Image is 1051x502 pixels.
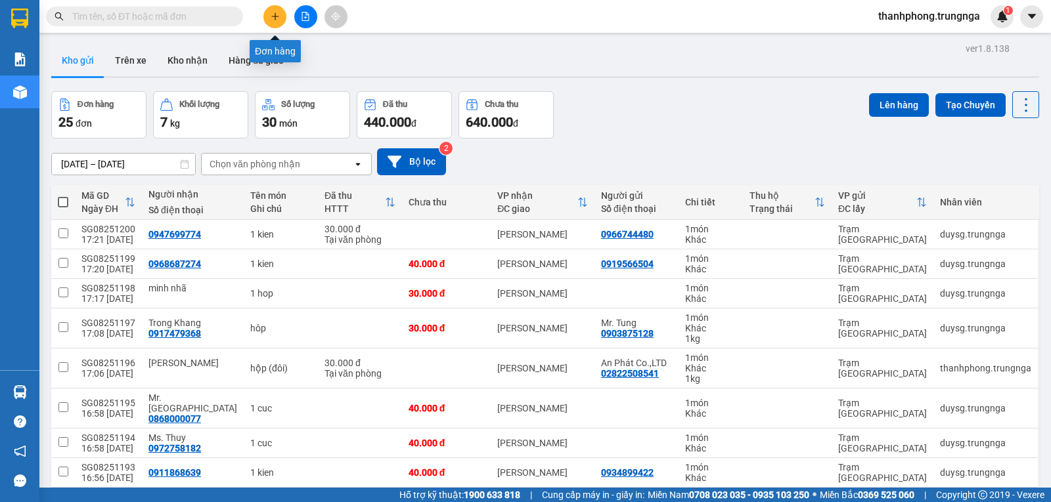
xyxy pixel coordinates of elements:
button: Chưa thu640.000đ [458,91,554,138]
div: [PERSON_NAME] [497,288,588,299]
span: Cung cấp máy in - giấy in: [542,488,644,502]
div: Số điện thoại [148,205,237,215]
button: Hàng đã giao [218,45,294,76]
div: 30.000 đ [324,224,395,234]
img: logo-vxr [11,9,28,28]
img: warehouse-icon [13,85,27,99]
span: message [14,474,26,487]
div: SG08251197 [81,318,135,328]
button: Tạo Chuyến [935,93,1006,117]
div: 40.000 đ [409,403,484,413]
button: Bộ lọc [377,148,446,175]
div: 1 món [685,283,736,293]
div: Ghi chú [250,203,311,214]
span: Miền Nam [648,488,809,502]
th: Toggle SortBy [75,185,142,220]
span: 7 [160,114,168,130]
span: 440.000 [364,114,411,130]
div: 1 kg [685,333,736,344]
div: [PERSON_NAME] [497,323,588,333]
button: Khối lượng7kg [153,91,248,138]
button: aim [324,5,347,28]
span: đơn [76,118,92,129]
div: Đã thu [383,100,407,109]
div: Thu hộ [749,190,815,201]
sup: 1 [1004,6,1013,15]
div: Trong Khang [148,318,237,328]
span: | [924,488,926,502]
div: Trạm [GEOGRAPHIC_DATA] [838,253,927,274]
div: 30.000 đ [409,288,484,299]
div: Tại văn phòng [324,368,395,379]
div: thanhphong.trungnga [940,363,1031,373]
div: 17:21 [DATE] [81,234,135,245]
input: Tìm tên, số ĐT hoặc mã đơn [72,9,227,24]
span: | [530,488,532,502]
div: 1 cuc [250,438,311,448]
div: Khác [685,264,736,274]
span: kg [170,118,180,129]
div: [PERSON_NAME] [497,229,588,240]
div: Trạm [GEOGRAPHIC_DATA] [838,318,927,339]
div: Trạng thái [749,203,815,214]
div: 1 món [685,352,736,363]
button: Lên hàng [869,93,929,117]
div: Khác [685,443,736,453]
div: Mr. Toan [148,392,237,413]
button: Kho gửi [51,45,104,76]
div: Ms. Thuy [148,432,237,443]
div: 02822508541 [601,368,659,379]
div: SG08251194 [81,432,135,443]
div: 17:20 [DATE] [81,264,135,274]
div: 16:56 [DATE] [81,472,135,483]
div: Người nhận [148,189,237,199]
img: solution-icon [13,52,27,66]
button: caret-down [1020,5,1043,28]
button: Đơn hàng25đơn [51,91,146,138]
div: 1 món [685,432,736,443]
div: 1 món [685,312,736,323]
div: Khác [685,293,736,304]
button: file-add [294,5,317,28]
div: Chưa thu [409,197,484,207]
div: minh nhã [148,283,237,293]
div: Khác [685,408,736,419]
strong: 1900 633 818 [464,490,520,500]
div: 30.000 đ [409,323,484,333]
strong: 0369 525 060 [858,490,914,500]
span: thanhphong.trungnga [868,8,991,24]
div: 1 kien [250,229,311,240]
div: [PERSON_NAME] [497,403,588,413]
div: 0968687274 [148,259,201,269]
div: VP nhận [497,190,577,201]
span: caret-down [1026,10,1038,22]
span: Miền Bắc [820,488,914,502]
div: 17:17 [DATE] [81,293,135,304]
div: Trạm [GEOGRAPHIC_DATA] [838,224,927,245]
div: Đơn hàng [78,100,114,109]
div: [PERSON_NAME] [497,259,588,269]
img: icon-new-feature [996,10,1008,22]
span: món [279,118,298,129]
button: plus [263,5,286,28]
div: 0868000077 [148,413,201,424]
div: 0966744480 [601,229,654,240]
div: Trạm [GEOGRAPHIC_DATA] [838,398,927,419]
div: Trạm [GEOGRAPHIC_DATA] [838,358,927,379]
img: warehouse-icon [13,385,27,399]
div: duysg.trungnga [940,259,1031,269]
div: 30.000 đ [324,358,395,368]
div: Khác [685,363,736,373]
div: ver 1.8.138 [966,41,1010,56]
strong: 0708 023 035 - 0935 103 250 [689,490,809,500]
input: Select a date range. [52,154,195,175]
div: Trạm [GEOGRAPHIC_DATA] [838,432,927,453]
div: [PERSON_NAME] [497,363,588,373]
div: Khác [685,472,736,483]
th: Toggle SortBy [491,185,594,220]
div: ĐC lấy [838,203,916,214]
div: duysg.trungnga [940,288,1031,299]
div: 40.000 đ [409,438,484,448]
span: search [55,12,64,21]
button: Đã thu440.000đ [357,91,452,138]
